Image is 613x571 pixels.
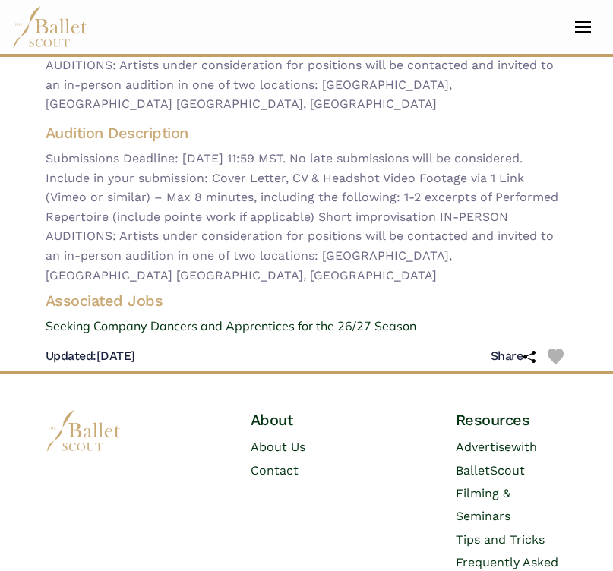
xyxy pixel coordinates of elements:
[46,410,122,452] img: logo
[565,20,601,34] button: Toggle navigation
[456,440,537,477] span: with BalletScout
[456,410,568,430] h4: Resources
[251,440,305,454] a: About Us
[456,440,537,477] a: Advertisewith BalletScout
[46,349,135,364] h5: [DATE]
[33,291,580,311] h4: Associated Jobs
[46,149,568,285] span: Submissions Deadline: [DATE] 11:59 MST. No late submissions will be considered. Include in your s...
[46,349,96,363] span: Updated:
[251,463,299,478] a: Contact
[491,349,536,364] h5: Share
[33,317,580,336] a: Seeking Company Dancers and Apprentices for the 26/27 Season
[456,532,545,547] a: Tips and Tricks
[46,123,568,143] h4: Audition Description
[456,486,510,523] a: Filming & Seminars
[251,410,363,430] h4: About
